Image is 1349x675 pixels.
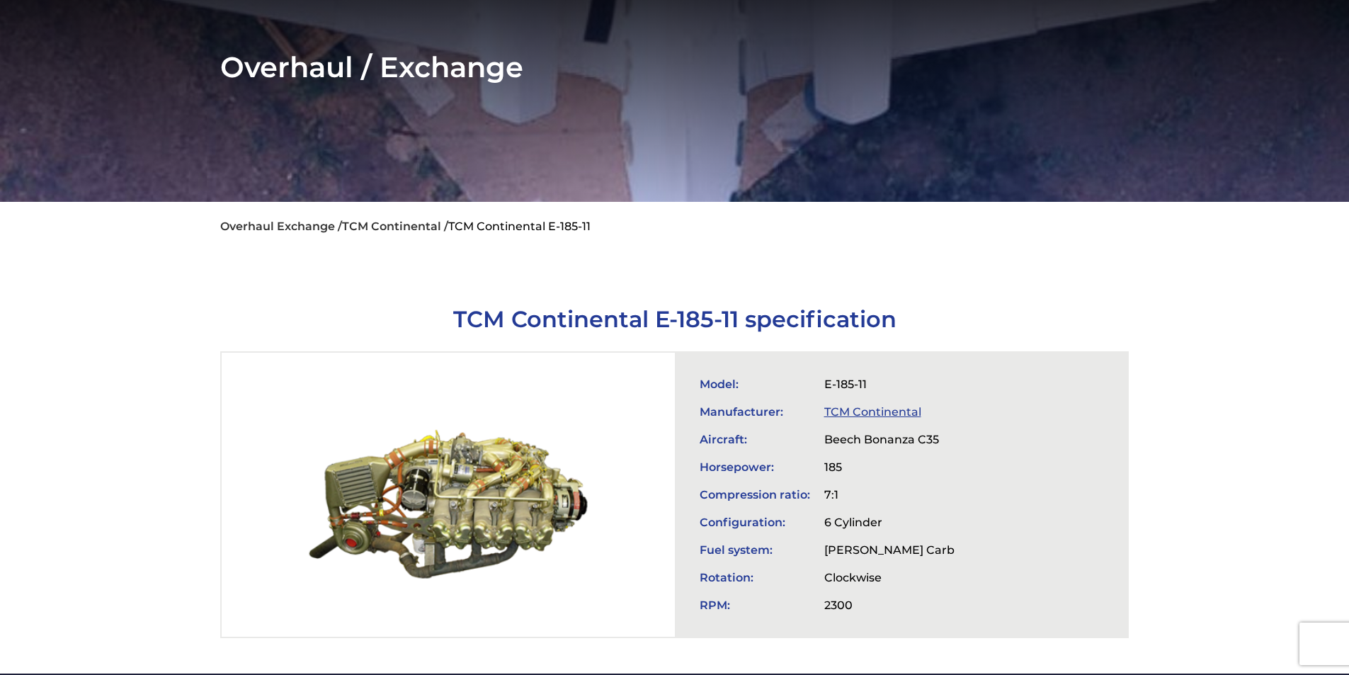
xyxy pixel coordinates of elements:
td: Fuel system: [693,536,817,564]
td: E-185-11 [817,370,962,398]
h1: TCM Continental E-185-11 specification [220,305,1129,333]
td: Model: [693,370,817,398]
td: RPM: [693,591,817,619]
td: Beech Bonanza C35 [817,426,962,453]
td: 6 Cylinder [817,509,962,536]
a: TCM Continental / [342,220,448,233]
td: Compression ratio: [693,481,817,509]
td: 2300 [817,591,962,619]
a: Overhaul Exchange / [220,220,342,233]
td: [PERSON_NAME] Carb [817,536,962,564]
td: 185 [817,453,962,481]
td: Horsepower: [693,453,817,481]
li: TCM Continental E-185-11 [448,220,591,233]
td: Rotation: [693,564,817,591]
td: 7:1 [817,481,962,509]
a: TCM Continental [824,405,921,419]
h2: Overhaul / Exchange [220,50,1129,84]
td: Aircraft: [693,426,817,453]
td: Configuration: [693,509,817,536]
td: Clockwise [817,564,962,591]
td: Manufacturer: [693,398,817,426]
